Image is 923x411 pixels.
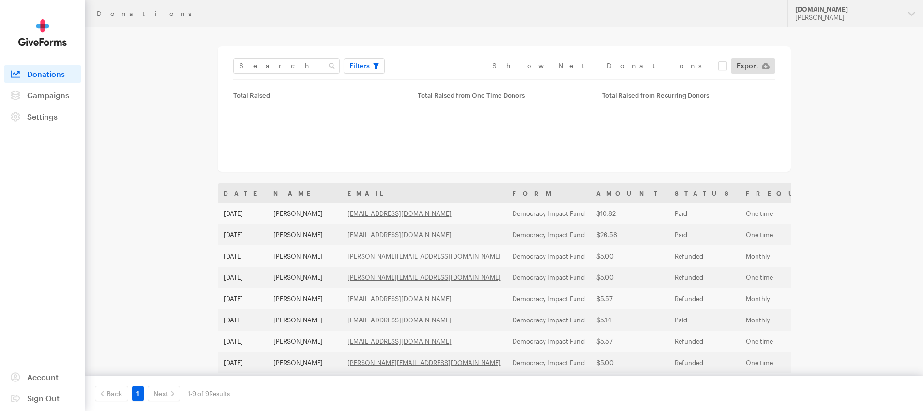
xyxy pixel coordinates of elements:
[209,390,230,397] span: Results
[507,203,590,224] td: Democracy Impact Fund
[507,288,590,309] td: Democracy Impact Fund
[669,224,740,245] td: Paid
[507,224,590,245] td: Democracy Impact Fund
[4,108,81,125] a: Settings
[27,112,58,121] span: Settings
[602,91,775,99] div: Total Raised from Recurring Donors
[418,91,590,99] div: Total Raised from One Time Donors
[590,352,669,373] td: $5.00
[342,183,507,203] th: Email
[268,309,342,331] td: [PERSON_NAME]
[268,224,342,245] td: [PERSON_NAME]
[268,203,342,224] td: [PERSON_NAME]
[590,331,669,352] td: $5.57
[218,267,268,288] td: [DATE]
[669,203,740,224] td: Paid
[4,368,81,386] a: Account
[507,373,590,395] td: Democracy Impact Fund
[218,309,268,331] td: [DATE]
[737,60,758,72] span: Export
[795,14,900,22] div: [PERSON_NAME]
[218,373,268,395] td: [DATE]
[507,331,590,352] td: Democracy Impact Fund
[348,337,452,345] a: [EMAIL_ADDRESS][DOMAIN_NAME]
[590,224,669,245] td: $26.58
[268,352,342,373] td: [PERSON_NAME]
[590,245,669,267] td: $5.00
[218,352,268,373] td: [DATE]
[590,309,669,331] td: $5.14
[344,58,385,74] button: Filters
[507,267,590,288] td: Democracy Impact Fund
[348,252,501,260] a: [PERSON_NAME][EMAIL_ADDRESS][DOMAIN_NAME]
[349,60,370,72] span: Filters
[188,386,230,401] div: 1-9 of 9
[795,5,900,14] div: [DOMAIN_NAME]
[233,91,406,99] div: Total Raised
[590,373,669,395] td: $1.37
[740,224,851,245] td: One time
[669,245,740,267] td: Refunded
[669,288,740,309] td: Refunded
[218,288,268,309] td: [DATE]
[27,69,65,78] span: Donations
[740,288,851,309] td: Monthly
[507,352,590,373] td: Democracy Impact Fund
[348,231,452,239] a: [EMAIL_ADDRESS][DOMAIN_NAME]
[4,390,81,407] a: Sign Out
[218,183,268,203] th: Date
[27,372,59,381] span: Account
[18,19,67,46] img: GiveForms
[348,295,452,303] a: [EMAIL_ADDRESS][DOMAIN_NAME]
[507,309,590,331] td: Democracy Impact Fund
[590,267,669,288] td: $5.00
[218,224,268,245] td: [DATE]
[348,316,452,324] a: [EMAIL_ADDRESS][DOMAIN_NAME]
[218,203,268,224] td: [DATE]
[740,352,851,373] td: One time
[740,373,851,395] td: One time
[740,309,851,331] td: Monthly
[740,183,851,203] th: Frequency
[669,267,740,288] td: Refunded
[590,183,669,203] th: Amount
[268,331,342,352] td: [PERSON_NAME]
[740,245,851,267] td: Monthly
[731,58,775,74] a: Export
[590,203,669,224] td: $10.82
[348,274,501,281] a: [PERSON_NAME][EMAIL_ADDRESS][DOMAIN_NAME]
[268,288,342,309] td: [PERSON_NAME]
[669,373,740,395] td: Paid
[4,65,81,83] a: Donations
[740,267,851,288] td: One time
[669,309,740,331] td: Paid
[233,58,340,74] input: Search Name & Email
[740,331,851,352] td: One time
[268,183,342,203] th: Name
[218,331,268,352] td: [DATE]
[669,352,740,373] td: Refunded
[669,331,740,352] td: Refunded
[669,183,740,203] th: Status
[348,210,452,217] a: [EMAIL_ADDRESS][DOMAIN_NAME]
[348,359,501,366] a: [PERSON_NAME][EMAIL_ADDRESS][DOMAIN_NAME]
[507,245,590,267] td: Democracy Impact Fund
[268,267,342,288] td: [PERSON_NAME]
[268,245,342,267] td: [PERSON_NAME]
[740,203,851,224] td: One time
[590,288,669,309] td: $5.57
[27,91,69,100] span: Campaigns
[268,373,342,395] td: [PERSON_NAME] Test
[218,245,268,267] td: [DATE]
[507,183,590,203] th: Form
[27,394,60,403] span: Sign Out
[4,87,81,104] a: Campaigns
